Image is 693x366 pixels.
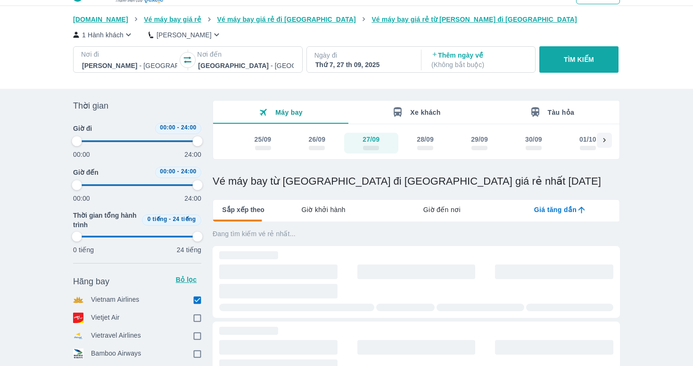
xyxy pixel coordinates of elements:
[91,349,141,359] p: Bamboo Airways
[91,313,120,323] p: Vietjet Air
[171,272,201,287] button: Bỏ lọc
[275,109,303,116] span: Máy bay
[423,205,461,214] span: Giờ đến nơi
[81,50,178,59] p: Nơi đi
[525,135,542,144] div: 30/09
[177,168,179,175] span: -
[160,124,175,131] span: 00:00
[431,51,527,69] p: Thêm ngày về
[302,205,346,214] span: Giờ khởi hành
[73,15,620,24] nav: breadcrumb
[73,124,92,133] span: Giờ đi
[308,135,325,144] div: 26/09
[73,211,138,230] span: Thời gian tổng hành trình
[184,194,201,203] p: 24:00
[91,331,141,341] p: Vietravel Airlines
[236,133,597,153] div: scrollable day and price
[363,135,379,144] div: 27/09
[177,245,201,255] p: 24 tiếng
[431,60,527,69] p: ( Không bắt buộc )
[73,245,94,255] p: 0 tiếng
[169,216,171,222] span: -
[73,100,108,111] span: Thời gian
[73,276,109,287] span: Hãng bay
[73,16,128,23] span: [DOMAIN_NAME]
[160,168,175,175] span: 00:00
[184,150,201,159] p: 24:00
[73,30,133,40] button: 1 Hành khách
[82,30,124,40] p: 1 Hành khách
[175,275,198,284] p: Bỏ lọc
[539,46,618,73] button: TÌM KIẾM
[148,30,222,40] button: [PERSON_NAME]
[315,60,411,69] div: Thứ 7, 27 th 09, 2025
[197,50,294,59] p: Nơi đến
[222,205,264,214] span: Sắp xếp theo
[173,216,196,222] span: 24 tiếng
[157,30,212,40] p: [PERSON_NAME]
[534,205,577,214] span: Giá tăng dần
[181,168,197,175] span: 24:00
[417,135,434,144] div: 28/09
[255,135,272,144] div: 25/09
[410,109,440,116] span: Xe khách
[148,216,167,222] span: 0 tiếng
[177,124,179,131] span: -
[579,135,596,144] div: 01/10
[471,135,488,144] div: 29/09
[73,194,90,203] p: 00:00
[73,150,90,159] p: 00:00
[181,124,197,131] span: 24:00
[217,16,356,23] span: Vé máy bay giá rẻ đi [GEOGRAPHIC_DATA]
[213,229,620,238] p: Đang tìm kiếm vé rẻ nhất...
[73,168,99,177] span: Giờ đến
[213,175,620,188] h1: Vé máy bay từ [GEOGRAPHIC_DATA] đi [GEOGRAPHIC_DATA] giá rẻ nhất [DATE]
[548,109,575,116] span: Tàu hỏa
[91,295,140,305] p: Vietnam Airlines
[264,200,619,220] div: lab API tabs example
[371,16,577,23] span: Vé máy bay giá rẻ từ [PERSON_NAME] đi [GEOGRAPHIC_DATA]
[144,16,201,23] span: Vé máy bay giá rẻ
[314,51,412,60] p: Ngày đi
[564,55,594,64] p: TÌM KIẾM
